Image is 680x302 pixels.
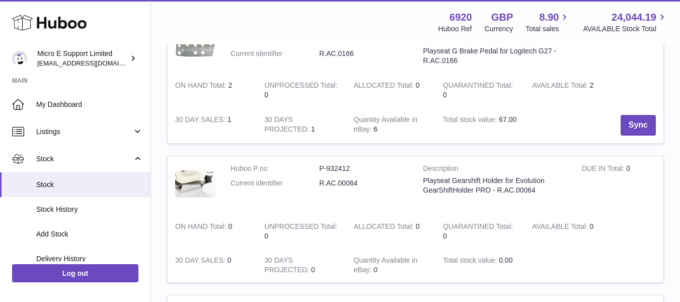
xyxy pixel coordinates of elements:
td: 0 [346,248,435,282]
td: 0 [346,214,435,249]
strong: ALLOCATED Total [354,81,416,92]
dd: R.AC.0166 [319,49,408,58]
strong: AVAILABLE Total [532,81,589,92]
strong: QUARANTINED Total [443,81,513,92]
dt: Current identifier [231,49,319,58]
div: Currency [485,24,513,34]
span: Stock [36,154,132,164]
dt: Current identifier [231,178,319,188]
td: 0 [257,214,346,249]
td: 2 [168,73,257,107]
strong: ALLOCATED Total [354,222,416,233]
td: 0 [524,214,614,249]
strong: GBP [491,11,513,24]
span: Listings [36,127,132,137]
strong: 6920 [449,11,472,24]
strong: Total stock value [443,115,499,126]
td: 0 [574,156,663,214]
strong: UNPROCESSED Total [264,81,337,92]
span: [EMAIL_ADDRESS][DOMAIN_NAME] [37,59,148,67]
strong: Total stock value [443,256,499,267]
span: 8.90 [540,11,559,24]
dd: P-932412 [319,164,408,173]
td: 0 [574,27,663,74]
strong: Quantity Available in eBay [354,256,418,276]
a: Log out [12,264,138,282]
span: Stock History [36,205,143,214]
strong: AVAILABLE Total [532,222,589,233]
span: Add Stock [36,229,143,239]
div: Huboo Ref [438,24,472,34]
div: Playseat Gearshift Holder for Evolution GearShiftHolder PRO - R.AC.00064 [423,176,567,195]
strong: UNPROCESSED Total [264,222,337,233]
span: 0.00 [499,256,512,264]
td: 0 [346,73,435,107]
td: 2 [524,73,614,107]
a: 24,044.19 AVAILABLE Stock Total [583,11,668,34]
strong: Quantity Available in eBay [354,115,418,136]
td: 0 [168,214,257,249]
span: 24,044.19 [612,11,656,24]
td: 1 [168,107,257,143]
dt: Huboo P no [231,164,319,173]
strong: 30 DAY SALES [175,115,228,126]
strong: DUE IN Total [582,164,626,175]
span: Total sales [525,24,570,34]
img: product image [175,35,215,58]
strong: Description [423,164,567,176]
dd: R.AC.00064 [319,178,408,188]
button: Sync [621,115,656,136]
strong: QUARANTINED Total [443,222,513,233]
span: Stock [36,180,143,190]
td: 6 [346,107,435,143]
td: 0 [168,248,257,282]
span: Delivery History [36,254,143,264]
td: 0 [257,73,346,107]
span: 0 [443,91,447,99]
a: 8.90 Total sales [525,11,570,34]
strong: 30 DAY SALES [175,256,228,267]
div: Playseat G Brake Pedal for Logitech G27 - R.AC.0166 [423,46,567,66]
span: 67.00 [499,115,516,124]
div: Micro E Support Limited [37,49,128,68]
span: My Dashboard [36,100,143,109]
strong: ON HAND Total [175,222,229,233]
td: 0 [257,248,346,282]
strong: 30 DAYS PROJECTED [264,115,311,136]
span: 0 [443,232,447,240]
img: contact@micropcsupport.com [12,51,27,66]
span: AVAILABLE Stock Total [583,24,668,34]
img: product image [175,164,215,204]
strong: 30 DAYS PROJECTED [264,256,311,276]
strong: ON HAND Total [175,81,229,92]
td: 1 [257,107,346,143]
